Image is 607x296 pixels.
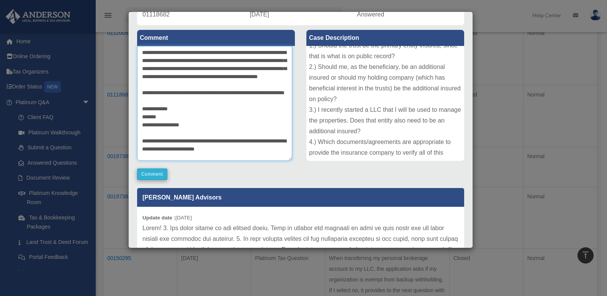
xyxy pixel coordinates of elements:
p: [PERSON_NAME] Advisors [137,188,464,207]
div: I am trying to update my insurance on the properties that are in a land trust in the state of [GE... [306,46,464,161]
label: Case Description [306,30,464,46]
span: 01118682 [142,11,170,18]
b: Update date : [142,215,175,221]
small: [DATE] [142,215,192,221]
label: Comment [137,30,295,46]
span: Answered [357,11,384,18]
span: [DATE] [250,11,269,18]
button: Comment [137,168,167,180]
